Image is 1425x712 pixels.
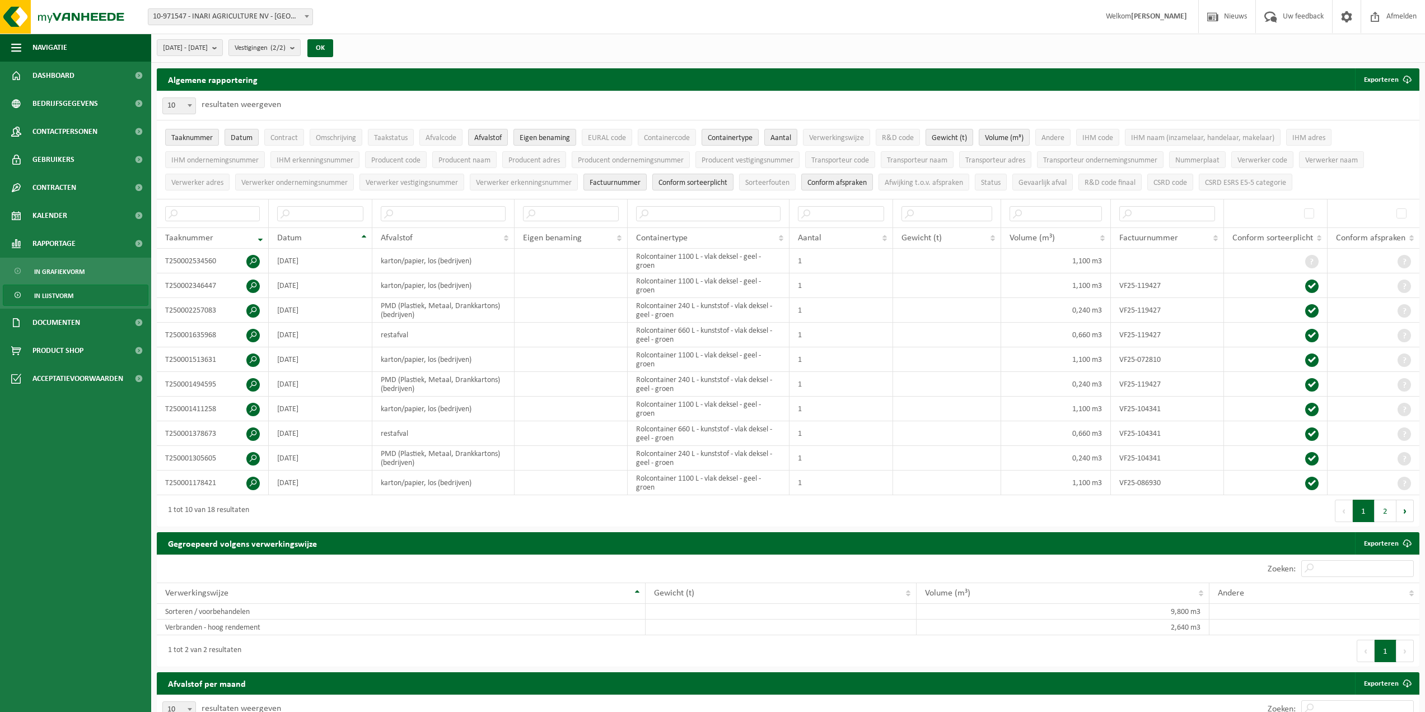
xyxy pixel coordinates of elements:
a: Exporteren [1355,532,1418,555]
span: Factuurnummer [590,179,641,187]
td: 2,640 m3 [917,620,1209,635]
span: Gewicht (t) [901,234,942,243]
td: karton/papier, los (bedrijven) [372,249,515,273]
button: Previous [1335,500,1353,522]
button: Conform afspraken : Activate to sort [801,174,873,190]
span: Taaknummer [165,234,213,243]
td: restafval [372,421,515,446]
span: Eigen benaming [520,134,570,142]
span: R&D code [882,134,914,142]
button: 1 [1353,500,1375,522]
button: Next [1396,640,1414,662]
td: [DATE] [269,372,372,397]
span: IHM code [1082,134,1113,142]
td: VF25-104341 [1111,421,1224,446]
button: Transporteur ondernemingsnummerTransporteur ondernemingsnummer : Activate to sort [1037,151,1164,168]
span: Rapportage [32,230,76,258]
span: Gewicht (t) [932,134,967,142]
td: VF25-086930 [1111,471,1224,495]
button: Producent vestigingsnummerProducent vestigingsnummer: Activate to sort [695,151,800,168]
td: [DATE] [269,347,372,372]
button: Eigen benamingEigen benaming: Activate to sort [513,129,576,146]
td: 1 [789,446,893,471]
button: Verwerker vestigingsnummerVerwerker vestigingsnummer: Activate to sort [359,174,464,190]
td: VF25-072810 [1111,347,1224,372]
span: Gebruikers [32,146,74,174]
button: AantalAantal: Activate to sort [764,129,797,146]
button: Next [1396,500,1414,522]
span: Verwerker adres [171,179,223,187]
span: Producent ondernemingsnummer [578,156,684,165]
button: Vestigingen(2/2) [228,39,301,56]
td: 1,100 m3 [1001,347,1111,372]
td: 1,100 m3 [1001,273,1111,298]
span: Volume (m³) [985,134,1024,142]
td: [DATE] [269,298,372,323]
button: Volume (m³)Volume (m³): Activate to sort [979,129,1030,146]
td: 1,100 m3 [1001,249,1111,273]
span: Transporteur code [811,156,869,165]
button: Producent adresProducent adres: Activate to sort [502,151,566,168]
span: EURAL code [588,134,626,142]
td: 0,240 m3 [1001,298,1111,323]
span: Dashboard [32,62,74,90]
td: 1 [789,249,893,273]
span: Gewicht (t) [654,589,694,598]
td: [DATE] [269,446,372,471]
span: Aantal [770,134,791,142]
td: 1 [789,273,893,298]
td: 1 [789,298,893,323]
button: IHM codeIHM code: Activate to sort [1076,129,1119,146]
td: Rolcontainer 660 L - kunststof - vlak deksel - geel - groen [628,323,790,347]
td: 9,800 m3 [917,604,1209,620]
td: 1 [789,372,893,397]
button: EURAL codeEURAL code: Activate to sort [582,129,632,146]
span: Transporteur naam [887,156,947,165]
button: Producent codeProducent code: Activate to sort [365,151,427,168]
span: Andere [1041,134,1064,142]
span: Omschrijving [316,134,356,142]
label: resultaten weergeven [202,100,281,109]
td: Rolcontainer 240 L - kunststof - vlak deksel - geel - groen [628,298,790,323]
span: Conform sorteerplicht [658,179,727,187]
td: VF25-104341 [1111,397,1224,421]
td: 1 [789,397,893,421]
span: Datum [277,234,302,243]
span: In grafiekvorm [34,261,85,282]
button: ContractContract: Activate to sort [264,129,304,146]
td: PMD (Plastiek, Metaal, Drankkartons) (bedrijven) [372,446,515,471]
button: Verwerker naamVerwerker naam: Activate to sort [1299,151,1364,168]
h2: Afvalstof per maand [157,672,257,694]
span: Contract [270,134,298,142]
td: Rolcontainer 1100 L - vlak deksel - geel - groen [628,273,790,298]
span: Kalender [32,202,67,230]
button: ContainertypeContainertype: Activate to sort [702,129,759,146]
button: AfvalstofAfvalstof: Activate to sort [468,129,508,146]
span: Verwerkingswijze [809,134,864,142]
td: T250001635968 [157,323,269,347]
button: IHM ondernemingsnummerIHM ondernemingsnummer: Activate to sort [165,151,265,168]
button: Verwerker codeVerwerker code: Activate to sort [1231,151,1293,168]
button: VerwerkingswijzeVerwerkingswijze: Activate to sort [803,129,870,146]
td: VF25-119427 [1111,298,1224,323]
button: Verwerker erkenningsnummerVerwerker erkenningsnummer: Activate to sort [470,174,578,190]
span: Volume (m³) [925,589,970,598]
td: T250001178421 [157,471,269,495]
span: IHM erkenningsnummer [277,156,353,165]
button: StatusStatus: Activate to sort [975,174,1007,190]
span: Verwerker naam [1305,156,1358,165]
span: Factuurnummer [1119,234,1178,243]
div: 1 tot 2 van 2 resultaten [162,641,241,661]
span: Containertype [636,234,688,243]
span: Containercode [644,134,690,142]
span: 10-971547 - INARI AGRICULTURE NV - DEINZE [148,9,312,25]
span: Bedrijfsgegevens [32,90,98,118]
td: Rolcontainer 240 L - kunststof - vlak deksel - geel - groen [628,446,790,471]
span: Product Shop [32,337,83,365]
button: DatumDatum: Activate to sort [225,129,259,146]
td: 0,240 m3 [1001,372,1111,397]
button: Exporteren [1355,68,1418,91]
td: [DATE] [269,249,372,273]
span: Documenten [32,309,80,337]
td: 0,660 m3 [1001,421,1111,446]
